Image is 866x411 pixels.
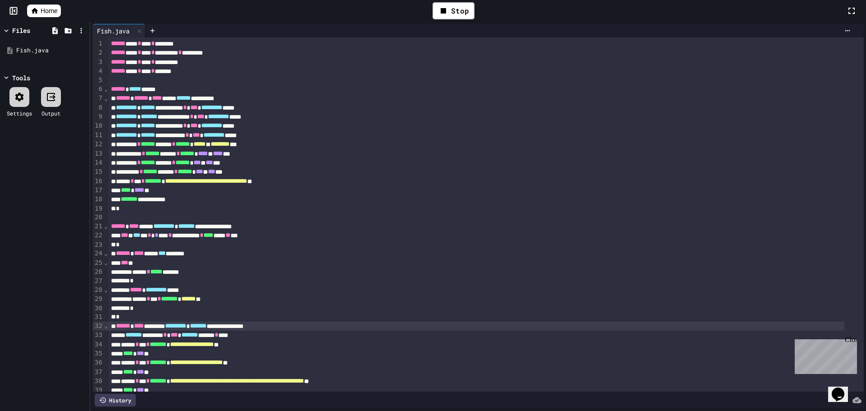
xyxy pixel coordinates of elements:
[27,5,61,17] a: Home
[92,158,104,167] div: 14
[433,2,474,19] div: Stop
[104,286,108,293] span: Fold line
[92,85,104,94] div: 6
[92,186,104,195] div: 17
[92,140,104,149] div: 12
[92,121,104,130] div: 10
[828,375,857,402] iframe: chat widget
[104,95,108,102] span: Fold line
[92,231,104,240] div: 22
[92,24,145,37] div: Fish.java
[12,73,30,83] div: Tools
[41,6,57,15] span: Home
[92,222,104,231] div: 21
[92,240,104,249] div: 23
[92,286,104,295] div: 28
[92,313,104,322] div: 31
[7,109,32,117] div: Settings
[92,48,104,57] div: 2
[92,149,104,158] div: 13
[92,177,104,186] div: 16
[92,112,104,121] div: 9
[92,39,104,48] div: 1
[791,336,857,374] iframe: chat widget
[92,204,104,213] div: 19
[92,131,104,140] div: 11
[92,26,134,36] div: Fish.java
[92,103,104,112] div: 8
[92,195,104,204] div: 18
[92,259,104,268] div: 25
[92,268,104,277] div: 26
[104,322,108,329] span: Fold line
[92,295,104,304] div: 29
[92,94,104,103] div: 7
[104,249,108,257] span: Fold line
[95,394,136,406] div: History
[92,304,104,313] div: 30
[92,368,104,377] div: 37
[41,109,60,117] div: Output
[92,76,104,85] div: 5
[92,277,104,286] div: 27
[4,4,62,57] div: Chat with us now!Close
[92,331,104,340] div: 33
[92,377,104,386] div: 38
[104,259,108,266] span: Fold line
[92,58,104,67] div: 3
[92,67,104,76] div: 4
[16,46,87,55] div: Fish.java
[92,167,104,176] div: 15
[104,85,108,92] span: Fold line
[104,222,108,230] span: Fold line
[92,249,104,258] div: 24
[92,358,104,367] div: 36
[92,340,104,349] div: 34
[92,386,104,395] div: 39
[92,213,104,222] div: 20
[92,349,104,358] div: 35
[92,322,104,331] div: 32
[12,26,30,35] div: Files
